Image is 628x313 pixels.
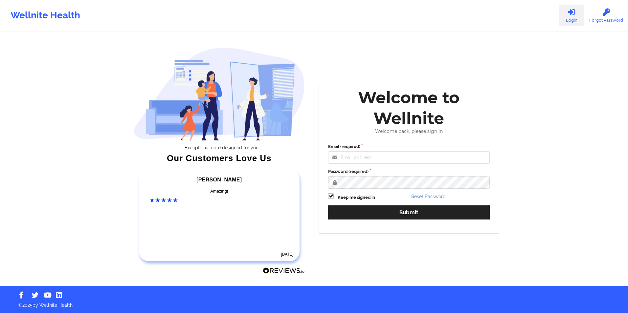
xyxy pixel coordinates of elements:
label: Keep me signed in [338,194,375,201]
div: Our Customers Love Us [134,155,305,161]
div: Welcome to Wellnite [324,87,494,129]
div: Welcome back, please sign in [324,129,494,134]
button: Submit [328,205,490,219]
a: Forgot Password [584,5,628,26]
li: Exceptional care designed for you. [139,145,305,150]
p: © 2025 by Wellnite Health [14,297,614,308]
label: Password (required) [328,168,490,175]
a: Reviews.io Logo [263,267,305,276]
label: Email (required) [328,143,490,150]
a: Reset Password [411,194,446,199]
img: Reviews.io Logo [263,267,305,274]
span: [PERSON_NAME] [196,177,242,182]
input: Email address [328,151,490,164]
div: Amazing! [150,188,289,195]
time: [DATE] [281,252,293,257]
a: Login [559,5,584,26]
img: wellnite-auth-hero_200.c722682e.png [134,47,305,140]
